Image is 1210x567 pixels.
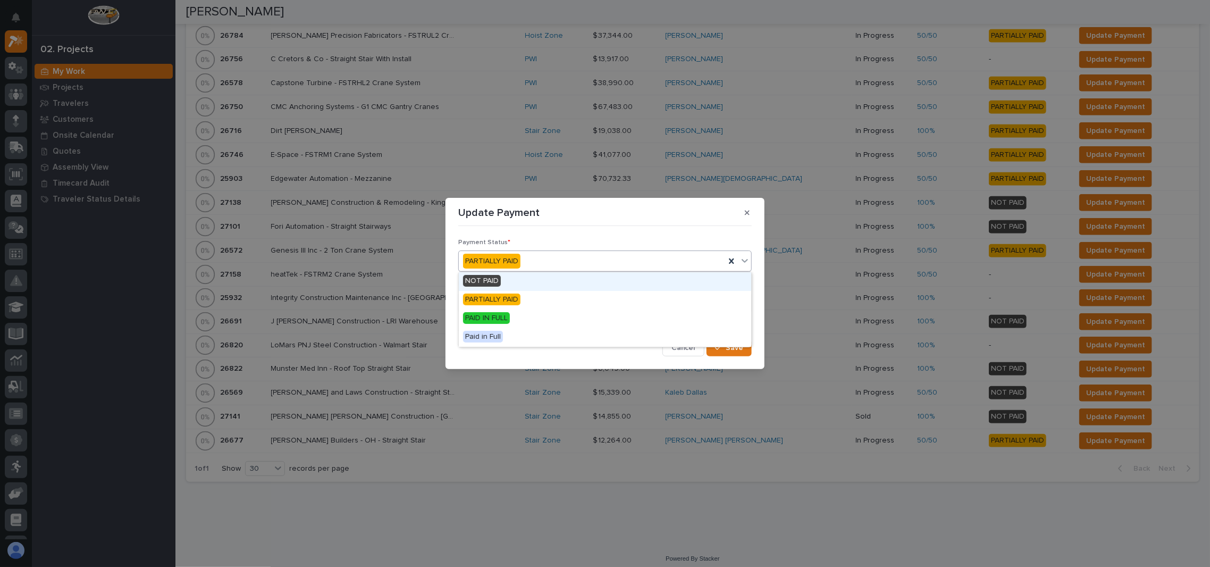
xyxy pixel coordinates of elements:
div: Paid in Full [459,328,751,347]
span: Paid in Full [463,331,503,343]
div: PARTIALLY PAID [463,254,520,269]
button: Cancel [662,339,704,356]
span: Save [726,343,743,353]
span: Payment Status [458,239,510,246]
span: PARTIALLY PAID [463,294,520,305]
span: NOT PAID [463,275,501,287]
span: Cancel [671,343,695,353]
div: NOT PAID [459,272,751,291]
div: PAID IN FULL [459,310,751,328]
div: PARTIALLY PAID [459,291,751,310]
p: Update Payment [458,206,540,219]
span: PAID IN FULL [463,312,510,324]
button: Save [707,339,752,356]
